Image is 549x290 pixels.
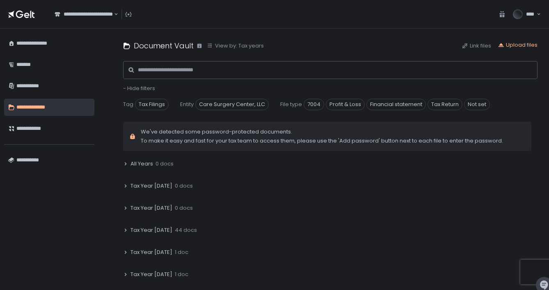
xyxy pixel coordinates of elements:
[464,99,490,110] span: Not set
[130,227,172,234] span: Tax Year [DATE]
[134,40,194,51] h1: Document Vault
[49,6,118,23] div: Search for option
[175,271,188,278] span: 1 doc
[304,99,324,110] span: 7004
[141,137,503,145] span: To make it easy and fast for your tax team to access them, please use the 'Add password' button n...
[366,99,426,110] span: Financial statement
[175,182,193,190] span: 0 docs
[428,99,462,110] span: Tax Return
[175,227,197,234] span: 44 docs
[195,99,269,110] span: Care Surgery Center, LLC
[130,249,172,256] span: Tax Year [DATE]
[130,182,172,190] span: Tax Year [DATE]
[123,85,155,92] button: - Hide filters
[207,42,264,50] button: View by: Tax years
[156,160,174,168] span: 0 docs
[123,84,155,92] span: - Hide filters
[130,160,153,168] span: All Years
[175,249,188,256] span: 1 doc
[141,128,503,136] span: We've detected some password-protected documents.
[130,271,172,278] span: Tax Year [DATE]
[498,41,538,49] button: Upload files
[462,42,491,50] button: Link files
[180,101,194,108] span: Entity
[175,204,193,212] span: 0 docs
[280,101,302,108] span: File type
[123,101,133,108] span: Tag
[130,204,172,212] span: Tax Year [DATE]
[135,99,169,110] span: Tax Filings
[326,99,365,110] span: Profit & Loss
